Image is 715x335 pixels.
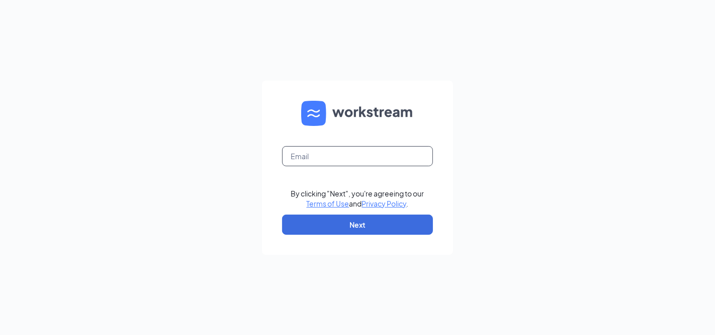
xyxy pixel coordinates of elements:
[301,101,414,126] img: WS logo and Workstream text
[282,215,433,235] button: Next
[307,199,349,208] a: Terms of Use
[282,146,433,166] input: Email
[362,199,407,208] a: Privacy Policy
[291,188,424,209] div: By clicking "Next", you're agreeing to our and .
